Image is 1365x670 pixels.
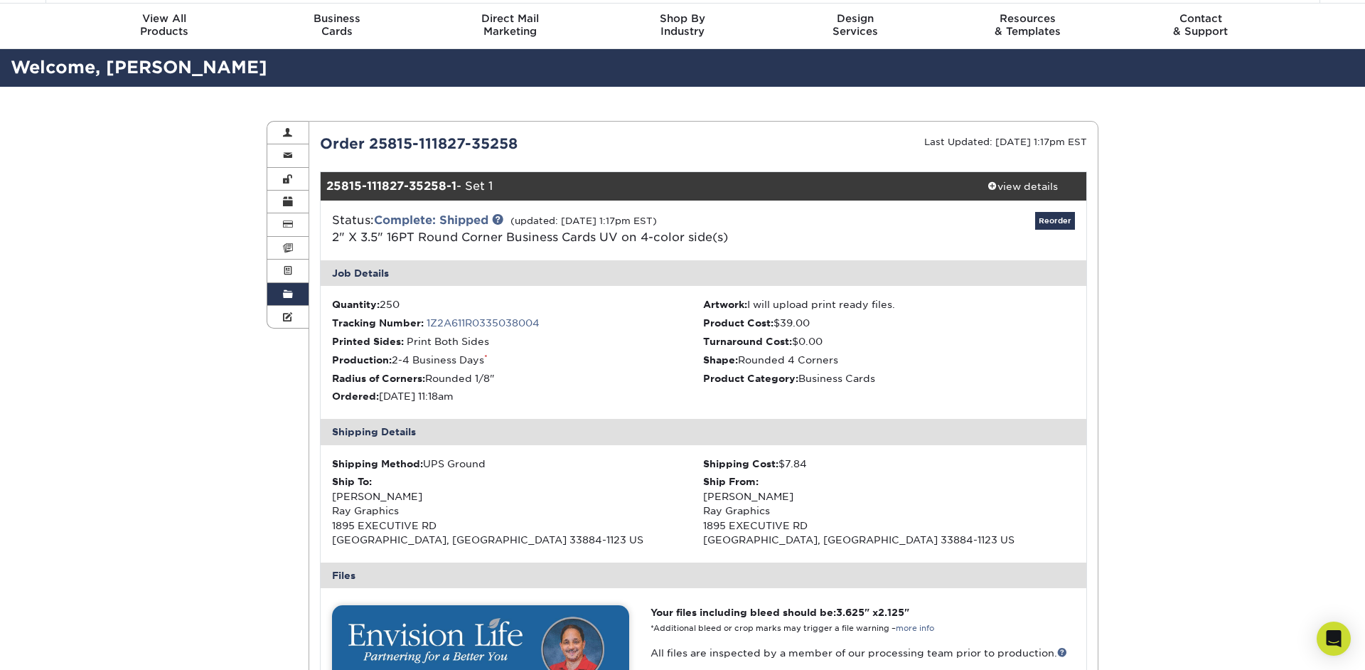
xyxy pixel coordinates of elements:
[321,212,831,246] div: Status:
[251,4,424,49] a: BusinessCards
[332,297,704,312] li: 250
[78,4,251,49] a: View AllProducts
[332,474,704,547] div: [PERSON_NAME] Ray Graphics 1895 EXECUTIVE RD [GEOGRAPHIC_DATA], [GEOGRAPHIC_DATA] 33884-1123 US
[326,179,456,193] strong: 25815-111827-35258-1
[309,133,704,154] div: Order 25815-111827-35258
[769,4,941,49] a: DesignServices
[651,607,909,618] strong: Your files including bleed should be: " x "
[321,172,959,201] div: - Set 1
[769,12,941,25] span: Design
[332,299,380,310] strong: Quantity:
[332,354,392,366] strong: Production:
[703,476,759,487] strong: Ship From:
[703,353,1075,367] li: Rounded 4 Corners
[374,213,488,227] a: Complete: Shipped
[941,12,1114,25] span: Resources
[703,334,1075,349] li: $0.00
[596,12,769,38] div: Industry
[941,4,1114,49] a: Resources& Templates
[251,12,424,25] span: Business
[332,476,372,487] strong: Ship To:
[1114,12,1287,25] span: Contact
[427,317,540,329] a: 1Z2A611R0335038004
[510,216,657,226] small: (updated: [DATE] 1:17pm EST)
[703,336,792,347] strong: Turnaround Cost:
[4,627,121,665] iframe: Google Customer Reviews
[332,336,404,347] strong: Printed Sides:
[703,354,738,366] strong: Shape:
[332,353,704,367] li: 2-4 Business Days
[407,336,489,347] span: Print Both Sides
[332,458,423,469] strong: Shipping Method:
[896,624,934,633] a: more info
[332,230,728,244] a: 2" X 3.5" 16PT Round Corner Business Cards UV on 4-color side(s)
[332,371,704,385] li: Rounded 1/8"
[78,12,251,38] div: Products
[1114,12,1287,38] div: & Support
[332,390,379,402] strong: Ordered:
[703,299,747,310] strong: Artwork:
[769,12,941,38] div: Services
[958,172,1086,201] a: view details
[1114,4,1287,49] a: Contact& Support
[703,317,773,329] strong: Product Cost:
[703,371,1075,385] li: Business Cards
[321,563,1087,588] div: Files
[703,474,1075,547] div: [PERSON_NAME] Ray Graphics 1895 EXECUTIVE RD [GEOGRAPHIC_DATA], [GEOGRAPHIC_DATA] 33884-1123 US
[1317,622,1351,656] div: Open Intercom Messenger
[332,457,704,471] div: UPS Ground
[651,624,934,633] small: *Additional bleed or crop marks may trigger a file warning –
[703,458,778,469] strong: Shipping Cost:
[878,607,904,618] span: 2.125
[424,12,596,38] div: Marketing
[424,12,596,25] span: Direct Mail
[703,373,798,384] strong: Product Category:
[332,317,424,329] strong: Tracking Number:
[332,389,704,403] li: [DATE] 11:18am
[958,179,1086,193] div: view details
[703,297,1075,312] li: I will upload print ready files.
[596,4,769,49] a: Shop ByIndustry
[1035,212,1075,230] a: Reorder
[703,316,1075,330] li: $39.00
[596,12,769,25] span: Shop By
[924,137,1087,147] small: Last Updated: [DATE] 1:17pm EST
[651,646,1075,660] p: All files are inspected by a member of our processing team prior to production.
[941,12,1114,38] div: & Templates
[321,260,1087,286] div: Job Details
[836,607,864,618] span: 3.625
[424,4,596,49] a: Direct MailMarketing
[321,419,1087,445] div: Shipping Details
[703,457,1075,471] div: $7.84
[251,12,424,38] div: Cards
[332,373,425,384] strong: Radius of Corners:
[78,12,251,25] span: View All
